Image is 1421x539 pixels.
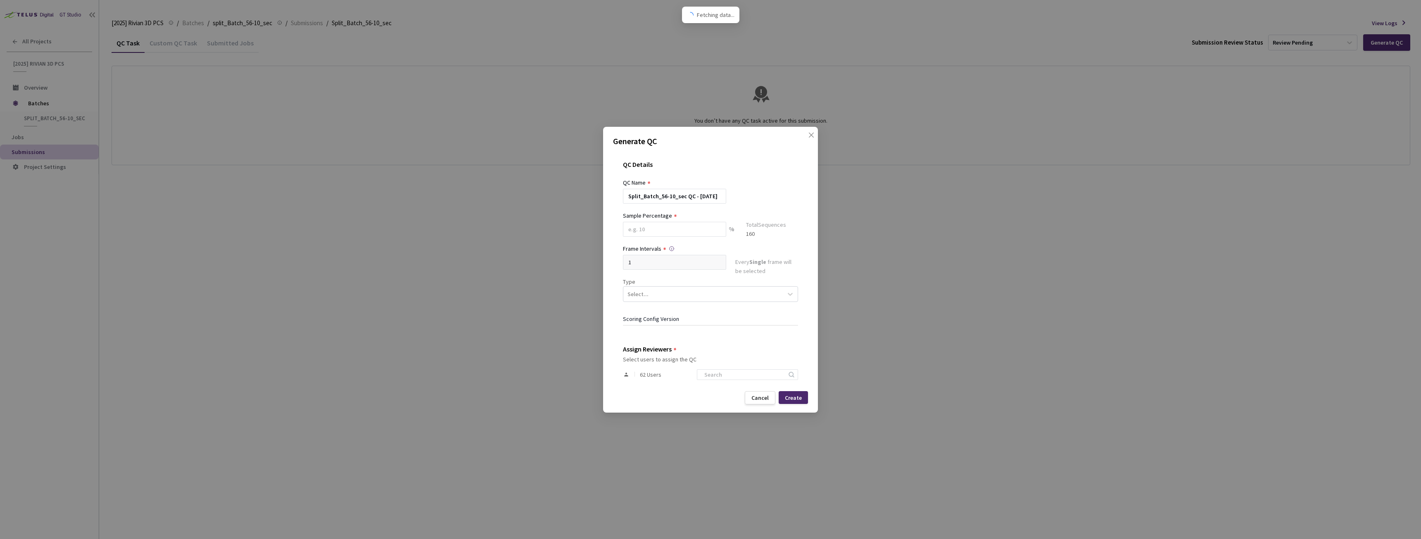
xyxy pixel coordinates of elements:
[623,255,726,270] input: Enter frame interval
[686,11,695,20] span: loading
[726,222,737,244] div: %
[808,132,815,155] span: close
[697,10,734,19] span: Fetching data...
[699,370,787,380] input: Search
[746,220,786,229] div: Total Sequences
[623,161,798,178] div: QC Details
[746,229,786,238] div: 160
[623,244,661,253] div: Frame Intervals
[623,345,672,353] div: Assign Reviewers
[735,257,798,277] div: Every frame will be selected
[640,371,661,378] span: 62 Users
[623,277,798,286] div: Type
[627,290,649,299] div: Select...
[800,132,813,145] button: Close
[623,178,646,187] div: QC Name
[613,135,808,147] p: Generate QC
[749,258,766,266] strong: Single
[623,222,726,237] input: e.g. 10
[623,211,672,220] div: Sample Percentage
[623,315,679,323] span: Scoring Config Version
[785,394,802,401] div: Create
[751,394,769,401] div: Cancel
[623,356,798,363] div: Select users to assign the QC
